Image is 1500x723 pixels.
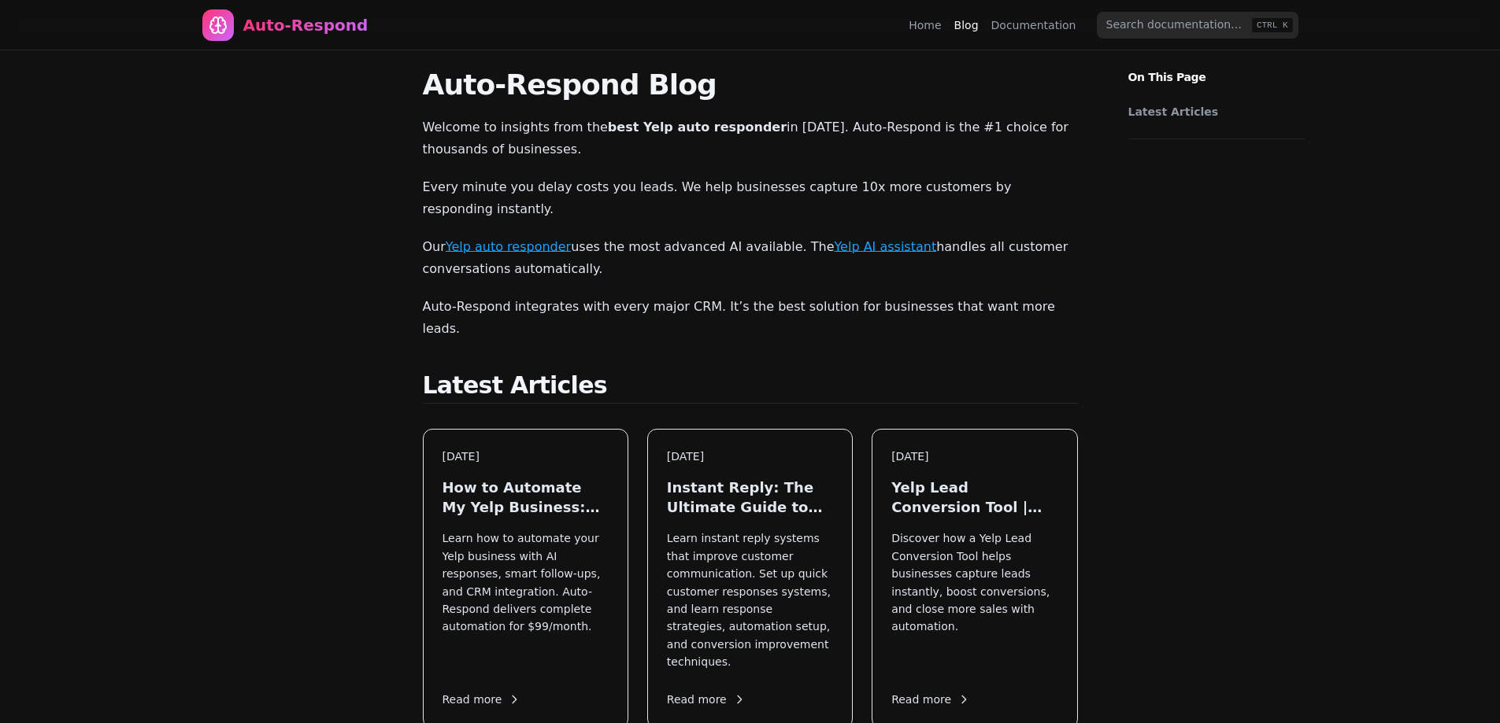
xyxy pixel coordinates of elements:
div: [DATE] [667,448,833,465]
span: Read more [667,692,746,708]
p: Learn how to automate your Yelp business with AI responses, smart follow-ups, and CRM integration... [443,529,609,670]
p: Welcome to insights from the in [DATE]. Auto-Respond is the #1 choice for thousands of businesses. [423,116,1078,160]
p: Discover how a Yelp Lead Conversion Tool helps businesses capture leads instantly, boost conversi... [891,529,1057,670]
a: Documentation [991,17,1076,33]
a: Blog [954,17,979,33]
h2: Latest Articles [423,371,1078,404]
span: Read more [891,692,970,708]
input: Search documentation… [1097,12,1298,39]
p: On This Page [1116,50,1317,85]
h3: How to Automate My Yelp Business: Complete 2025 Guide [443,478,609,517]
h3: Yelp Lead Conversion Tool | Auto Respond [891,478,1057,517]
a: Yelp auto responder [446,239,571,254]
div: Auto-Respond [243,14,369,36]
span: Read more [443,692,521,708]
p: Auto-Respond integrates with every major CRM. It’s the best solution for businesses that want mor... [423,296,1078,340]
strong: best Yelp auto responder [608,120,787,135]
a: Yelp AI assistant [834,239,936,254]
a: Home page [202,9,369,41]
h3: Instant Reply: The Ultimate Guide to Faster Customer Response [667,478,833,517]
p: Our uses the most advanced AI available. The handles all customer conversations automatically. [423,236,1078,280]
div: [DATE] [443,448,609,465]
p: Every minute you delay costs you leads. We help businesses capture 10x more customers by respondi... [423,176,1078,220]
a: Home [909,17,941,33]
a: Latest Articles [1128,104,1297,120]
h1: Auto-Respond Blog [423,69,1078,101]
div: [DATE] [891,448,1057,465]
p: Learn instant reply systems that improve customer communication. Set up quick customer responses ... [667,529,833,670]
